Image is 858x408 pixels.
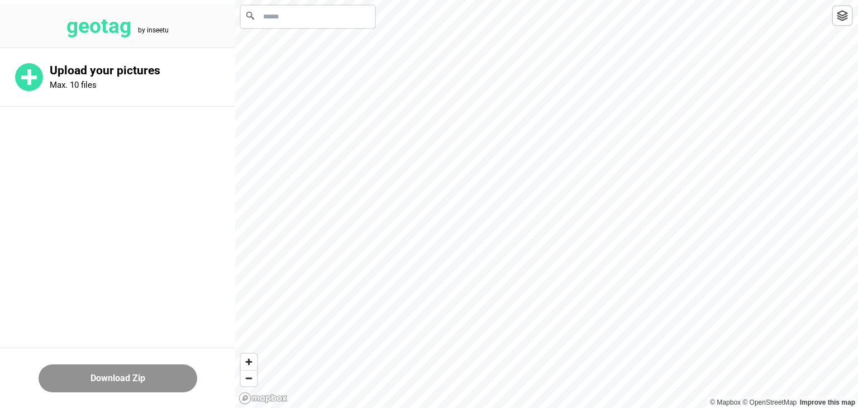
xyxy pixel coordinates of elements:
[800,398,855,406] a: Map feedback
[241,6,375,28] input: Search
[742,398,797,406] a: OpenStreetMap
[837,10,848,21] img: toggleLayer
[710,398,741,406] a: Mapbox
[241,354,257,370] button: Zoom in
[239,392,288,405] a: Mapbox logo
[66,14,131,38] tspan: geotag
[241,370,257,386] button: Zoom out
[50,80,97,90] p: Max. 10 files
[138,26,169,34] tspan: by inseetu
[50,64,235,78] p: Upload your pictures
[39,364,197,392] button: Download Zip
